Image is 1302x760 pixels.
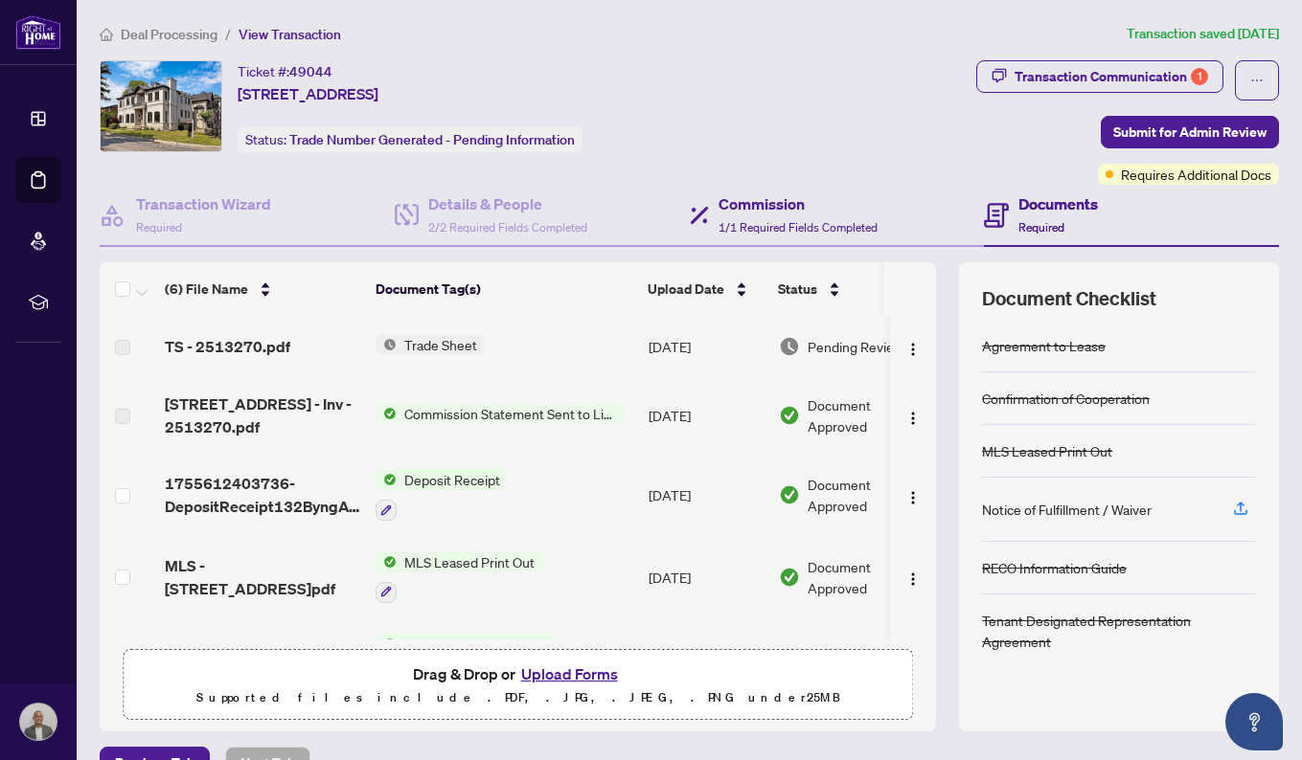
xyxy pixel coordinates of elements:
button: Logo [898,480,928,510]
img: Status Icon [376,334,397,355]
button: Status IconRECO Information Guide [376,634,595,685]
span: Requires Additional Docs [1121,164,1271,185]
span: Submit for Admin Review [1113,117,1267,147]
h4: Commission [719,192,878,215]
img: Document Status [779,336,800,357]
button: Open asap [1225,693,1283,750]
span: Upload Date [648,279,724,300]
span: (6) File Name [165,279,248,300]
th: (6) File Name [157,262,368,316]
span: Required [1018,220,1064,235]
img: Profile Icon [20,704,57,740]
span: Pending Review [808,336,903,357]
span: Trade Number Generated - Pending Information [289,131,575,148]
span: 49044 [289,63,332,80]
span: Commission Statement Sent to Listing Brokerage [397,403,624,424]
div: RECO Information Guide [982,557,1127,578]
span: [STREET_ADDRESS] - Inv - 2513270.pdf [165,392,360,438]
span: Document Approved [808,474,926,516]
td: [DATE] [641,316,771,377]
img: Status Icon [376,469,397,490]
div: Transaction Communication [1015,61,1208,92]
button: Logo [898,331,928,362]
span: [STREET_ADDRESS] [238,82,378,105]
span: 1755612403736-DepositReceipt132ByngAve.pdf [165,472,360,518]
h4: Documents [1018,192,1098,215]
span: ellipsis [1250,74,1264,87]
img: IMG-C12332770_1.jpg [101,61,221,151]
span: Drag & Drop or [413,661,624,686]
div: Ticket #: [238,60,332,82]
button: Status IconTrade Sheet [376,334,485,355]
img: Status Icon [376,403,397,424]
img: Logo [905,411,921,426]
li: / [225,23,231,45]
span: Document Approved [808,556,926,598]
div: 1 [1191,68,1208,85]
img: logo [15,14,61,50]
span: Trade Sheet [397,334,485,355]
span: MLS - [STREET_ADDRESS]pdf [165,554,360,600]
p: Supported files include .PDF, .JPG, .JPEG, .PNG under 25 MB [135,686,901,709]
span: Deal Processing [121,26,217,43]
img: Document Status [779,567,800,588]
div: MLS Leased Print Out [982,440,1112,461]
button: Logo [898,562,928,592]
img: Document Status [779,484,800,505]
span: TS - 2513270.pdf [165,335,290,358]
th: Status [770,262,933,316]
th: Document Tag(s) [368,262,640,316]
button: Status IconMLS Leased Print Out [376,551,542,603]
h4: Details & People [428,192,587,215]
button: Submit for Admin Review [1101,116,1279,148]
img: Document Status [779,405,800,426]
span: home [100,28,113,41]
span: Document Approved [808,394,926,436]
td: [DATE] [641,454,771,536]
img: Logo [905,490,921,505]
button: Logo [898,400,928,431]
span: 2/2 Required Fields Completed [428,220,587,235]
td: [DATE] [641,536,771,618]
td: [DATE] [641,618,771,701]
span: View Transaction [239,26,341,43]
th: Upload Date [640,262,770,316]
span: Deposit Receipt [397,469,508,490]
h4: Transaction Wizard [136,192,271,215]
button: Upload Forms [515,661,624,686]
button: Status IconDeposit Receipt [376,469,508,521]
span: Drag & Drop orUpload FormsSupported files include .PDF, .JPG, .JPEG, .PNG under25MB [124,650,912,721]
span: Document Approved [808,637,926,680]
div: Confirmation of Cooperation [982,388,1150,409]
span: MLS Leased Print Out [397,551,542,572]
img: Status Icon [376,551,397,572]
span: 1/1 Required Fields Completed [719,220,878,235]
div: Agreement to Lease [982,335,1106,356]
img: Status Icon [376,634,397,655]
td: [DATE] [641,377,771,454]
span: Status [778,279,817,300]
img: Logo [905,342,921,357]
button: Status IconCommission Statement Sent to Listing Brokerage [376,403,624,424]
div: Tenant Designated Representation Agreement [982,610,1256,652]
div: Status: [238,126,582,152]
span: RECO Information Guide [397,634,557,655]
button: Transaction Communication1 [976,60,1223,93]
span: Document Checklist [982,285,1156,312]
img: Logo [905,571,921,587]
div: Notice of Fulfillment / Waiver [982,499,1152,520]
span: Required [136,220,182,235]
article: Transaction saved [DATE] [1127,23,1279,45]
